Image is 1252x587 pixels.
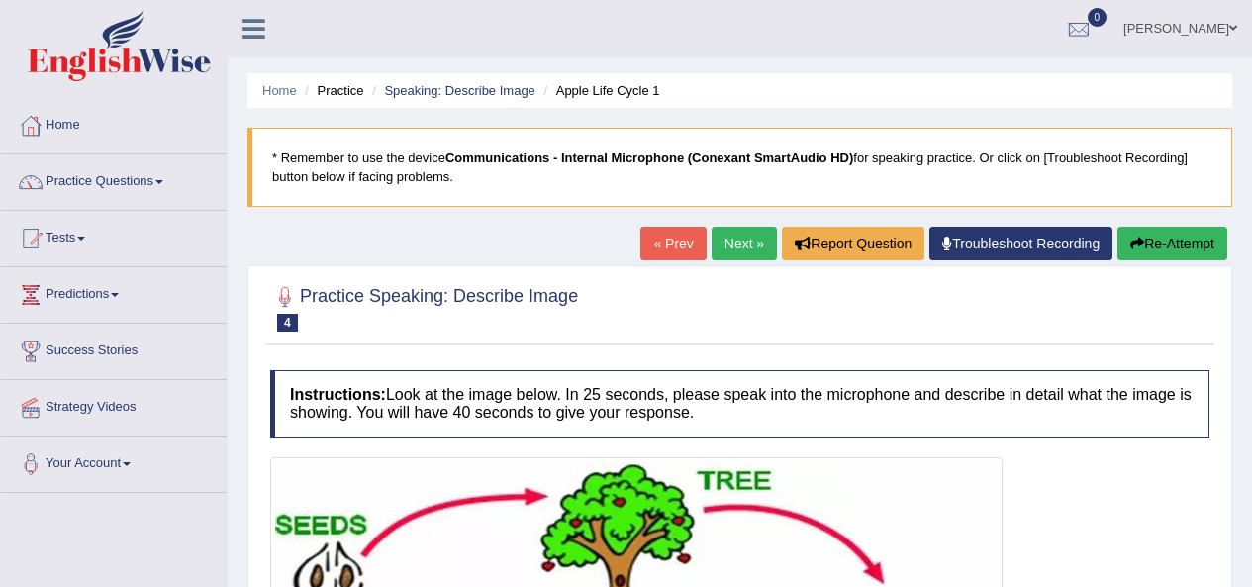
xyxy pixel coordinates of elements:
button: Report Question [782,227,924,260]
button: Re-Attempt [1117,227,1227,260]
a: Practice Questions [1,154,227,204]
h2: Practice Speaking: Describe Image [270,282,578,332]
a: Predictions [1,267,227,317]
b: Communications - Internal Microphone (Conexant SmartAudio HD) [445,150,853,165]
li: Apple Life Cycle 1 [538,81,659,100]
h4: Look at the image below. In 25 seconds, please speak into the microphone and describe in detail w... [270,370,1209,437]
a: Speaking: Describe Image [384,83,534,98]
a: Your Account [1,437,227,486]
a: « Prev [640,227,706,260]
a: Success Stories [1,324,227,373]
b: Instructions: [290,386,386,403]
span: 0 [1088,8,1108,27]
span: 4 [277,314,298,332]
li: Practice [300,81,363,100]
a: Home [1,98,227,147]
a: Home [262,83,297,98]
a: Tests [1,211,227,260]
a: Next » [712,227,777,260]
a: Troubleshoot Recording [929,227,1112,260]
a: Strategy Videos [1,380,227,430]
blockquote: * Remember to use the device for speaking practice. Or click on [Troubleshoot Recording] button b... [247,128,1232,207]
